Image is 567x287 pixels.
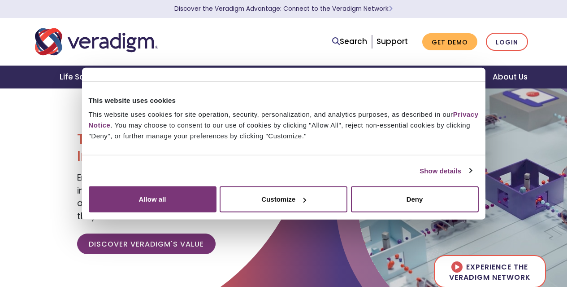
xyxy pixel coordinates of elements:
span: Empowering our clients with trusted data, insights, and solutions to help reduce costs and improv... [77,172,274,222]
a: Login [486,33,528,51]
button: Deny [351,186,479,212]
a: Life Sciences [49,66,123,88]
a: Search [332,35,367,48]
a: Health IT Vendors [336,66,428,88]
button: Allow all [89,186,216,212]
a: Show details [420,165,472,176]
div: This website uses cookies for site operation, security, personalization, and analytics purposes, ... [89,109,479,141]
a: Healthcare Providers [230,66,335,88]
a: Support [377,36,408,47]
button: Customize [220,186,347,212]
a: Discover the Veradigm Advantage: Connect to the Veradigm NetworkLearn More [174,4,393,13]
a: Get Demo [422,33,477,51]
a: Health Plans + Payers [123,66,230,88]
a: Discover Veradigm's Value [77,234,216,254]
h1: Transforming Health, Insightfully® [77,130,277,165]
a: About Us [482,66,538,88]
img: Veradigm logo [35,27,158,57]
div: This website uses cookies [89,95,479,106]
a: Insights [428,66,482,88]
a: Privacy Notice [89,110,479,129]
span: Learn More [389,4,393,13]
